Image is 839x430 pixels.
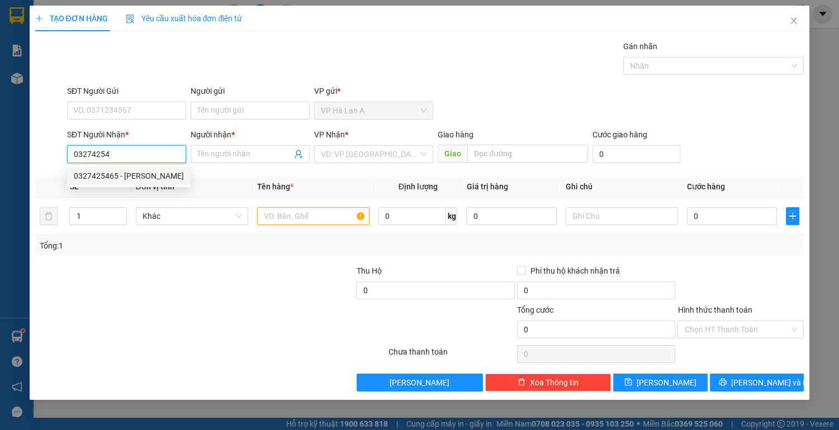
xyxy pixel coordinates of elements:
div: Chưa thanh toán [387,346,516,365]
button: delete [40,207,58,225]
span: Phí thu hộ khách nhận trả [526,265,624,277]
input: Ghi Chú [566,207,678,225]
span: save [624,378,632,387]
span: VP Nhận [314,130,345,139]
span: delete [518,378,525,387]
button: save[PERSON_NAME] [613,374,707,391]
label: Hình thức thanh toán [677,305,752,314]
input: Cước giao hàng [592,145,681,163]
label: Gán nhãn [623,42,657,51]
div: 0327425465 - [PERSON_NAME] [74,170,184,182]
button: deleteXóa Thông tin [485,374,612,391]
div: SĐT Người Nhận [67,128,186,141]
div: SĐT Người Gửi [67,85,186,97]
div: VP gửi [314,85,433,97]
button: Close [778,6,809,37]
th: Ghi chú [561,176,682,198]
span: Giao [438,145,467,163]
div: Tổng: 1 [40,240,325,252]
span: Giá trị hàng [466,182,508,191]
span: Khác [143,208,241,224]
span: plus [35,15,43,22]
span: [PERSON_NAME] [390,376,449,389]
input: 0 [466,207,557,225]
label: Cước giao hàng [592,130,647,139]
img: icon [126,15,135,23]
span: Yêu cầu xuất hóa đơn điện tử [126,14,243,23]
span: user-add [294,150,303,159]
span: plus [786,212,799,221]
span: close [789,16,798,25]
div: Người gửi [191,85,310,97]
button: plus [786,207,799,225]
button: [PERSON_NAME] [357,374,483,391]
div: 0327425465 - hoàng anh [67,167,191,185]
span: printer [719,378,727,387]
input: VD: Bàn, Ghế [257,207,369,225]
span: [PERSON_NAME] và In [731,376,809,389]
span: [PERSON_NAME] [637,376,696,389]
span: Tổng cước [517,305,553,314]
span: Cước hàng [687,182,725,191]
span: Định lượng [399,182,438,191]
span: Thu Hộ [356,266,381,275]
span: VP Hà Lan A [321,102,426,119]
input: Dọc đường [467,145,587,163]
div: Người nhận [191,128,310,141]
span: kg [446,207,457,225]
span: TẠO ĐƠN HÀNG [35,14,108,23]
span: Xóa Thông tin [530,376,579,389]
span: Tên hàng [257,182,293,191]
button: printer[PERSON_NAME] và In [710,374,804,391]
span: Giao hàng [438,130,473,139]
